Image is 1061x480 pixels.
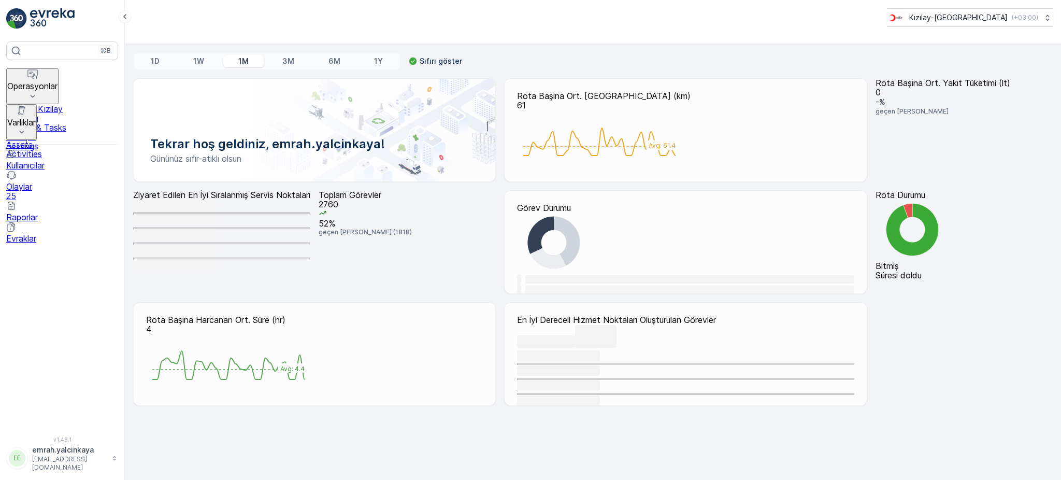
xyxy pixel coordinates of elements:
[876,261,1053,271] p: Bitmiş
[876,190,1053,200] p: Rota Durumu
[517,203,854,213] p: Görev Durumu
[150,152,479,165] p: Gününüz sıfır-atıklı olsun
[6,191,118,201] p: 25
[238,56,249,66] p: 1M
[1012,13,1038,22] p: ( +03:00 )
[6,140,118,149] a: Assets
[887,8,1053,27] button: Kızılay-[GEOGRAPHIC_DATA](+03:00)
[151,56,160,66] p: 1D
[319,219,496,228] p: 52%
[876,97,1053,107] p: -%
[30,8,75,29] img: logo_light-DOdMpM7g.png
[133,190,310,200] p: Ziyaret Edilen En İyi Sıralanmış Servis Noktaları
[876,271,1053,280] p: Süresi doldu
[7,81,58,91] p: Operasyonlar
[6,104,37,140] button: Varlıklar
[328,56,340,66] p: 6M
[7,118,36,127] p: Varlıklar
[150,136,479,152] p: Tekrar hoş geldiniz, emrah.yalcinkaya!
[6,172,118,201] a: Olaylar25
[6,151,118,170] a: Kullanıcılar
[6,161,118,170] p: Kullanıcılar
[9,450,25,467] div: EE
[193,56,204,66] p: 1W
[6,203,118,222] a: Raporlar
[319,190,496,200] p: Toplam Görevler
[6,68,59,104] button: Operasyonlar
[6,224,118,243] a: Evraklar
[517,91,854,101] p: Rota Başına Ort. [GEOGRAPHIC_DATA] (km)
[32,445,107,455] p: emrah.yalcinkaya
[101,47,111,55] p: ⌘B
[319,200,496,209] p: 2760
[282,56,294,66] p: 3M
[6,445,118,472] button: EEemrah.yalcinkaya[EMAIL_ADDRESS][DOMAIN_NAME]
[6,182,118,191] p: Olaylar
[876,88,1053,97] p: 0
[374,56,383,66] p: 1Y
[32,455,107,472] p: [EMAIL_ADDRESS][DOMAIN_NAME]
[6,436,118,443] span: v 1.48.1
[6,213,118,222] p: Raporlar
[887,12,905,23] img: k%C4%B1z%C4%B1lay_jywRncg.png
[517,315,854,324] p: En İyi Dereceli Hizmet Noktaları Oluşturulan Görevler
[420,56,462,66] p: Sıfırı göster
[146,324,483,334] p: 4
[876,78,1053,88] p: Rota Başına Ort. Yakıt Tüketimi (lt)
[909,12,1008,23] p: Kızılay-[GEOGRAPHIC_DATA]
[146,404,483,414] p: -%
[6,234,118,243] p: Evraklar
[876,107,1053,116] p: geçen [PERSON_NAME]
[517,101,854,110] p: 61
[319,228,496,236] p: geçen [PERSON_NAME] (1818)
[6,8,27,29] img: logo
[146,315,483,324] p: Rota Başına Harcanan Ort. Süre (hr)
